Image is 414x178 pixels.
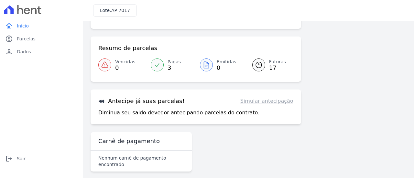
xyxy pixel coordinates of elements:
[3,45,80,58] a: personDados
[217,65,236,70] span: 0
[98,155,184,168] p: Nenhum carnê de pagamento encontrado
[17,23,29,29] span: Início
[100,7,130,14] h3: Lote:
[98,97,185,105] h3: Antecipe já suas parcelas!
[98,109,259,117] p: Diminua seu saldo devedor antecipando parcelas do contrato.
[17,48,31,55] span: Dados
[147,56,196,74] a: Pagas 3
[269,65,286,70] span: 17
[3,32,80,45] a: paidParcelas
[115,65,135,70] span: 0
[5,22,13,30] i: home
[240,97,293,105] a: Simular antecipação
[168,65,181,70] span: 3
[168,58,181,65] span: Pagas
[245,56,293,74] a: Futuras 17
[98,56,147,74] a: Vencidas 0
[115,58,135,65] span: Vencidas
[5,48,13,56] i: person
[5,35,13,43] i: paid
[111,8,130,13] span: AP 7017
[98,44,157,52] h3: Resumo de parcelas
[98,137,160,145] h3: Carnê de pagamento
[269,58,286,65] span: Futuras
[17,36,36,42] span: Parcelas
[3,152,80,165] a: logoutSair
[3,19,80,32] a: homeInício
[5,155,13,162] i: logout
[196,56,245,74] a: Emitidas 0
[17,155,26,162] span: Sair
[217,58,236,65] span: Emitidas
